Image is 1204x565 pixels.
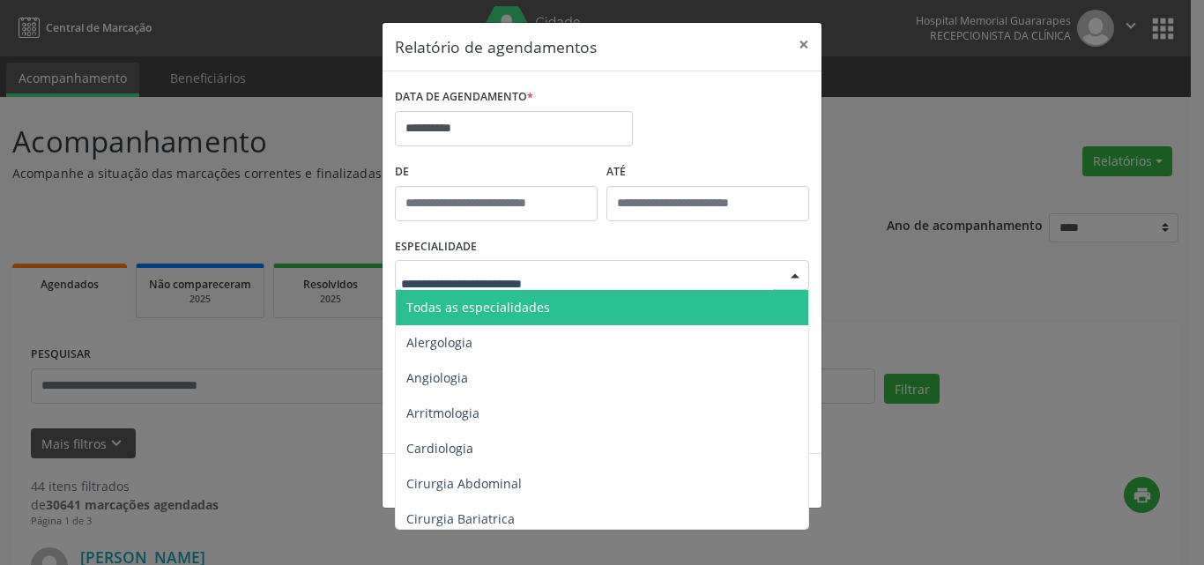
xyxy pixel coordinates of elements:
span: Cirurgia Abdominal [406,475,522,492]
span: Cirurgia Bariatrica [406,510,515,527]
label: ESPECIALIDADE [395,234,477,261]
span: Arritmologia [406,405,479,421]
span: Alergologia [406,334,472,351]
label: DATA DE AGENDAMENTO [395,84,533,111]
span: Angiologia [406,369,468,386]
button: Close [786,23,821,66]
label: ATÉ [606,159,809,186]
span: Cardiologia [406,440,473,457]
h5: Relatório de agendamentos [395,35,597,58]
label: De [395,159,598,186]
span: Todas as especialidades [406,299,550,316]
